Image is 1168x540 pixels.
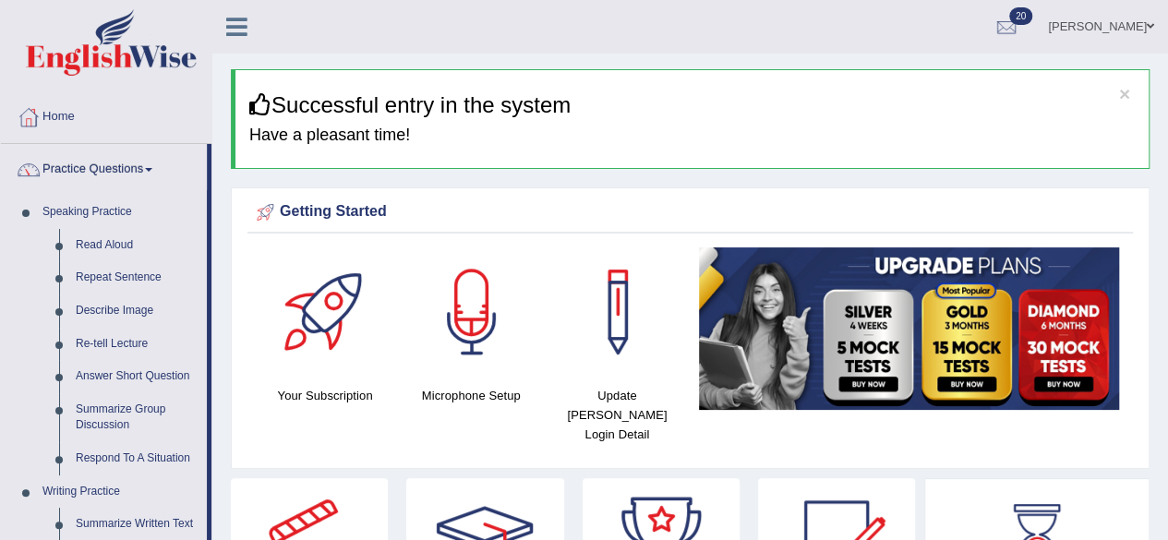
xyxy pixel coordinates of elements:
[249,93,1135,117] h3: Successful entry in the system
[67,360,207,393] a: Answer Short Question
[1009,7,1032,25] span: 20
[699,247,1119,410] img: small5.jpg
[1119,84,1130,103] button: ×
[553,386,680,444] h4: Update [PERSON_NAME] Login Detail
[249,126,1135,145] h4: Have a pleasant time!
[67,328,207,361] a: Re-tell Lecture
[1,144,207,190] a: Practice Questions
[407,386,535,405] h4: Microphone Setup
[67,294,207,328] a: Describe Image
[34,475,207,509] a: Writing Practice
[1,91,211,138] a: Home
[67,393,207,442] a: Summarize Group Discussion
[67,261,207,294] a: Repeat Sentence
[261,386,389,405] h4: Your Subscription
[67,442,207,475] a: Respond To A Situation
[67,229,207,262] a: Read Aloud
[252,198,1128,226] div: Getting Started
[34,196,207,229] a: Speaking Practice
